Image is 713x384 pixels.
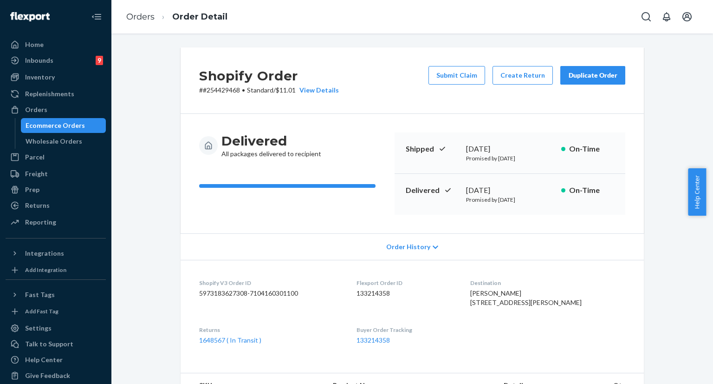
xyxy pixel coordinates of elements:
div: Give Feedback [25,371,70,380]
span: • [242,86,245,94]
button: Integrations [6,246,106,261]
a: Inbounds9 [6,53,106,68]
div: [DATE] [466,144,554,154]
a: Add Integration [6,265,106,276]
button: Open account menu [678,7,696,26]
a: Add Fast Tag [6,306,106,317]
a: Orders [6,102,106,117]
div: Ecommerce Orders [26,121,85,130]
div: All packages delivered to recipient [221,132,321,159]
div: Replenishments [25,89,74,99]
h3: Delivered [221,132,321,149]
a: Prep [6,182,106,197]
a: Returns [6,198,106,213]
p: On-Time [569,144,614,154]
p: On-Time [569,185,614,196]
button: Help Center [688,168,706,216]
div: Inventory [25,73,55,82]
a: Order Detail [172,12,227,22]
a: Inventory [6,70,106,85]
div: 9 [96,56,103,65]
div: Parcel [25,152,45,162]
div: Wholesale Orders [26,137,82,146]
div: [DATE] [466,185,554,196]
p: Shipped [406,144,459,154]
dt: Shopify V3 Order ID [199,279,342,287]
div: Add Fast Tag [25,307,58,315]
a: Replenishments [6,86,106,101]
div: Reporting [25,218,56,227]
span: [PERSON_NAME] [STREET_ADDRESS][PERSON_NAME] [470,289,582,306]
div: Inbounds [25,56,53,65]
div: Returns [25,201,50,210]
a: Parcel [6,150,106,165]
a: Ecommerce Orders [21,118,106,133]
div: Settings [25,324,52,333]
dt: Returns [199,326,342,334]
div: Help Center [25,355,63,364]
a: Freight [6,166,106,181]
p: Promised by [DATE] [466,154,554,162]
button: Close Navigation [87,7,106,26]
a: Home [6,37,106,52]
span: Order History [386,242,430,252]
p: # #254429468 / $11.01 [199,86,339,95]
div: Talk to Support [25,339,73,349]
a: 1648567 ( In Transit ) [199,336,261,344]
div: Duplicate Order [568,71,617,80]
div: Prep [25,185,39,194]
dd: 133214358 [356,289,456,298]
button: Open Search Box [637,7,655,26]
div: Fast Tags [25,290,55,299]
button: Duplicate Order [560,66,625,85]
button: View Details [296,86,339,95]
a: Talk to Support [6,337,106,351]
a: Wholesale Orders [21,134,106,149]
dt: Flexport Order ID [356,279,456,287]
span: Standard [247,86,273,94]
a: Settings [6,321,106,336]
h2: Shopify Order [199,66,339,86]
dt: Buyer Order Tracking [356,326,456,334]
ol: breadcrumbs [119,3,235,31]
button: Submit Claim [428,66,485,85]
button: Fast Tags [6,287,106,302]
img: Flexport logo [10,12,50,21]
div: Home [25,40,44,49]
a: 133214358 [356,336,390,344]
div: Add Integration [25,266,66,274]
p: Delivered [406,185,459,196]
div: Integrations [25,249,64,258]
div: Freight [25,169,48,179]
p: Promised by [DATE] [466,196,554,204]
button: Open notifications [657,7,676,26]
dd: 5973183627308-7104160301100 [199,289,342,298]
div: Orders [25,105,47,114]
dt: Destination [470,279,625,287]
button: Create Return [493,66,553,85]
a: Orders [126,12,155,22]
a: Help Center [6,352,106,367]
button: Give Feedback [6,368,106,383]
a: Reporting [6,215,106,230]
